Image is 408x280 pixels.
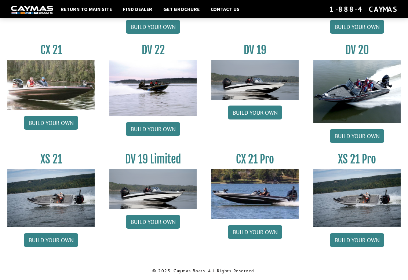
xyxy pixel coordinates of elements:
img: XS_21_thumbnail.jpg [313,169,401,227]
img: dv-19-ban_from_website_for_caymas_connect.png [109,169,197,209]
h3: DV 19 Limited [109,152,197,166]
a: Get Brochure [160,4,203,14]
img: dv-19-ban_from_website_for_caymas_connect.png [211,60,299,100]
a: Build your own [330,20,384,34]
a: Contact Us [207,4,243,14]
a: Build your own [330,233,384,247]
h3: XS 21 [7,152,95,166]
a: Build your own [126,122,180,136]
a: Build your own [228,106,282,119]
h3: DV 22 [109,43,197,57]
a: Return to main site [57,4,116,14]
a: Build your own [126,20,180,34]
h3: CX 21 [7,43,95,57]
a: Build your own [126,215,180,229]
h3: XS 21 Pro [313,152,401,166]
a: Build your own [24,233,78,247]
a: Build your own [330,129,384,143]
h3: DV 19 [211,43,299,57]
div: 1-888-4CAYMAS [329,4,397,14]
img: white-logo-c9c8dbefe5ff5ceceb0f0178aa75bf4bb51f6bca0971e226c86eb53dfe498488.png [11,6,53,14]
p: © 2025. Caymas Boats. All Rights Reserved. [7,268,401,274]
img: DV_20_from_website_for_caymas_connect.png [313,60,401,123]
img: XS_21_thumbnail.jpg [7,169,95,227]
img: CX-21Pro_thumbnail.jpg [211,169,299,219]
a: Find Dealer [119,4,156,14]
img: CX21_thumb.jpg [7,60,95,110]
a: Build your own [24,116,78,130]
h3: DV 20 [313,43,401,57]
a: Build your own [228,225,282,239]
img: DV22_original_motor_cropped_for_caymas_connect.jpg [109,60,197,117]
h3: CX 21 Pro [211,152,299,166]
